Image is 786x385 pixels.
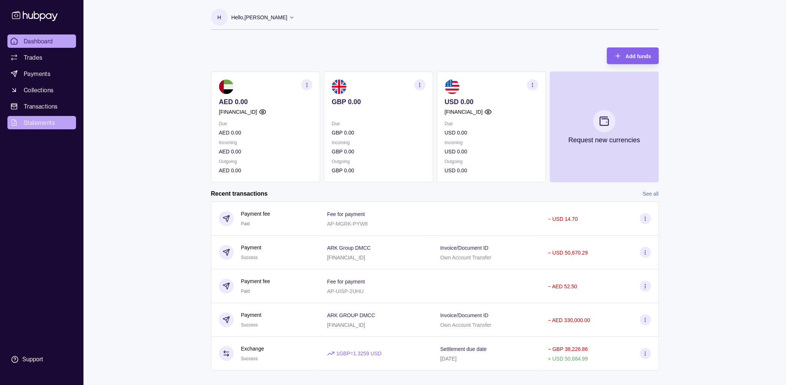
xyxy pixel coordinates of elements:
p: GBP 0.00 [332,147,425,156]
p: [FINANCIAL_ID] [327,255,365,260]
p: [DATE] [440,356,457,362]
p: [FINANCIAL_ID] [327,322,365,328]
p: Invoice/Document ID [440,245,489,251]
a: Payments [7,67,76,80]
p: USD 0.00 [444,166,538,175]
a: Trades [7,51,76,64]
p: Due [219,120,312,128]
p: Own Account Transfer [440,255,491,260]
p: USD 0.00 [444,147,538,156]
a: Statements [7,116,76,129]
p: AED 0.00 [219,98,312,106]
p: − USD 14.70 [548,216,578,222]
h2: Recent transactions [211,190,268,198]
p: GBP 0.00 [332,98,425,106]
p: Due [332,120,425,128]
img: us [444,79,459,94]
a: Transactions [7,100,76,113]
p: USD 0.00 [444,98,538,106]
span: Collections [24,86,53,94]
a: Dashboard [7,34,76,48]
a: Collections [7,83,76,97]
p: Outgoing [332,157,425,166]
span: Paid [241,289,250,294]
p: H [217,13,221,21]
span: Dashboard [24,37,53,46]
span: Success [241,322,258,328]
p: Fee for payment [327,279,365,285]
p: Request new currencies [568,136,640,144]
p: AED 0.00 [219,129,312,137]
p: AED 0.00 [219,147,312,156]
span: Payments [24,69,50,78]
p: Payment [241,243,262,252]
p: GBP 0.00 [332,129,425,137]
p: 1 GBP = 1.3259 USD [336,349,382,358]
p: Payment fee [241,277,270,285]
span: Transactions [24,102,58,111]
a: See all [643,190,659,198]
p: [FINANCIAL_ID] [444,108,483,116]
p: GBP 0.00 [332,166,425,175]
a: Support [7,352,76,367]
p: ARK Group DMCC [327,245,371,251]
p: ARK GROUP DMCC [327,312,375,318]
p: Fee for payment [327,211,365,217]
p: Payment fee [241,210,270,218]
img: ae [219,79,234,94]
p: Incoming [444,139,538,147]
button: Add funds [607,47,658,64]
button: Request new currencies [549,72,658,182]
span: Add funds [625,53,651,59]
p: AP-UISP-2UHU [327,288,364,294]
span: Success [241,255,258,260]
p: − AED 52.50 [548,283,577,289]
img: gb [332,79,346,94]
p: Own Account Transfer [440,322,491,328]
p: Outgoing [444,157,538,166]
p: Payment [241,311,262,319]
p: AP-MGRK-PYW8 [327,221,368,227]
p: [FINANCIAL_ID] [219,108,257,116]
div: Support [22,355,43,364]
p: Incoming [219,139,312,147]
span: Statements [24,118,55,127]
p: Exchange [241,345,264,353]
span: Trades [24,53,42,62]
p: AED 0.00 [219,166,312,175]
span: Success [241,356,258,361]
p: Due [444,120,538,128]
p: Incoming [332,139,425,147]
p: Outgoing [219,157,312,166]
p: + USD 50,684.99 [548,356,588,362]
p: − GBP 38,226.86 [548,346,588,352]
p: Hello, [PERSON_NAME] [231,13,287,21]
p: USD 0.00 [444,129,538,137]
span: Paid [241,221,250,226]
p: − AED 330,000.00 [548,317,590,323]
p: − USD 50,670.29 [548,250,588,256]
p: Invoice/Document ID [440,312,489,318]
p: Settlement due date [440,346,487,352]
